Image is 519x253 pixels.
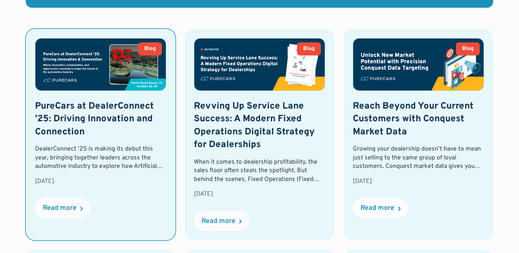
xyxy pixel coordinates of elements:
div: When it comes to dealership profitability, the sales floor often steals the spotlight. But behind... [194,158,325,184]
a: BlogReach Beyond Your Current Customers with Conquest Market DataGrowing your dealership doesn’t ... [344,29,493,240]
h2: Revving Up Service Lane Success: A Modern Fixed Operations Digital Strategy for Dealerships [194,100,325,152]
h2: PureCars at DealerConnect ’25: Driving Innovation and Connection [35,100,166,139]
div: Read more [202,218,235,225]
div: [DATE] [35,177,166,186]
div: Growing your dealership doesn’t have to mean just selling to the same group of loyal customers. C... [353,145,484,171]
h2: Reach Beyond Your Current Customers with Conquest Market Data [353,100,484,139]
div: [DATE] [194,190,325,198]
div: Blog [462,46,474,52]
div: Read more [360,205,394,212]
div: DealerConnect ’25 is making its debut this year, bringing together leaders across the automotive ... [35,145,166,171]
div: Blog [303,46,315,52]
a: BlogRevving Up Service Lane Success: A Modern Fixed Operations Digital Strategy for DealershipsWh... [185,29,334,240]
div: Read more [43,205,77,212]
div: [DATE] [353,177,484,186]
a: BlogPureCars at DealerConnect ’25: Driving Innovation and ConnectionDealerConnect ’25 is making i... [26,29,175,240]
div: Blog [144,46,156,52]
